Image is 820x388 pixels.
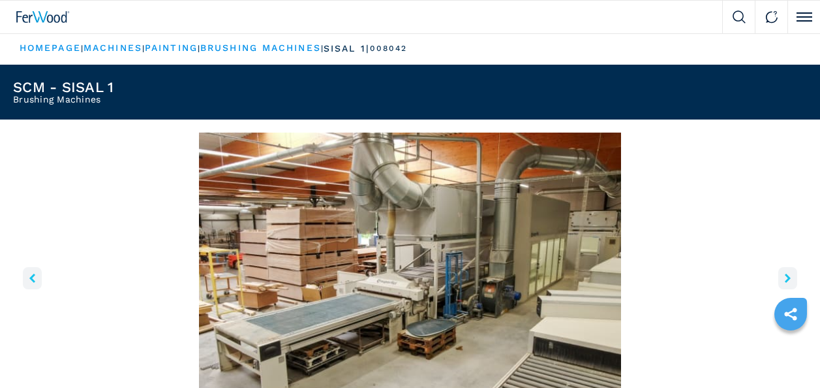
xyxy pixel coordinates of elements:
button: Click to toggle menu [787,1,820,33]
span: | [321,44,324,53]
h1: SCM - SISAL 1 [13,80,114,95]
button: right-button [778,267,797,289]
a: sharethis [774,298,807,331]
a: brushing machines [200,42,321,53]
span: | [198,44,200,53]
span: | [81,44,84,53]
img: Search [733,10,746,24]
a: machines [84,42,142,53]
a: painting [145,42,198,53]
span: | [142,44,145,53]
p: sisal 1 | [324,42,370,56]
p: 008042 [370,43,408,54]
img: Ferwood [16,11,70,23]
button: left-button [23,267,42,289]
h2: Brushing Machines [13,95,114,104]
a: HOMEPAGE [20,42,81,53]
img: Contact us [765,10,778,24]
